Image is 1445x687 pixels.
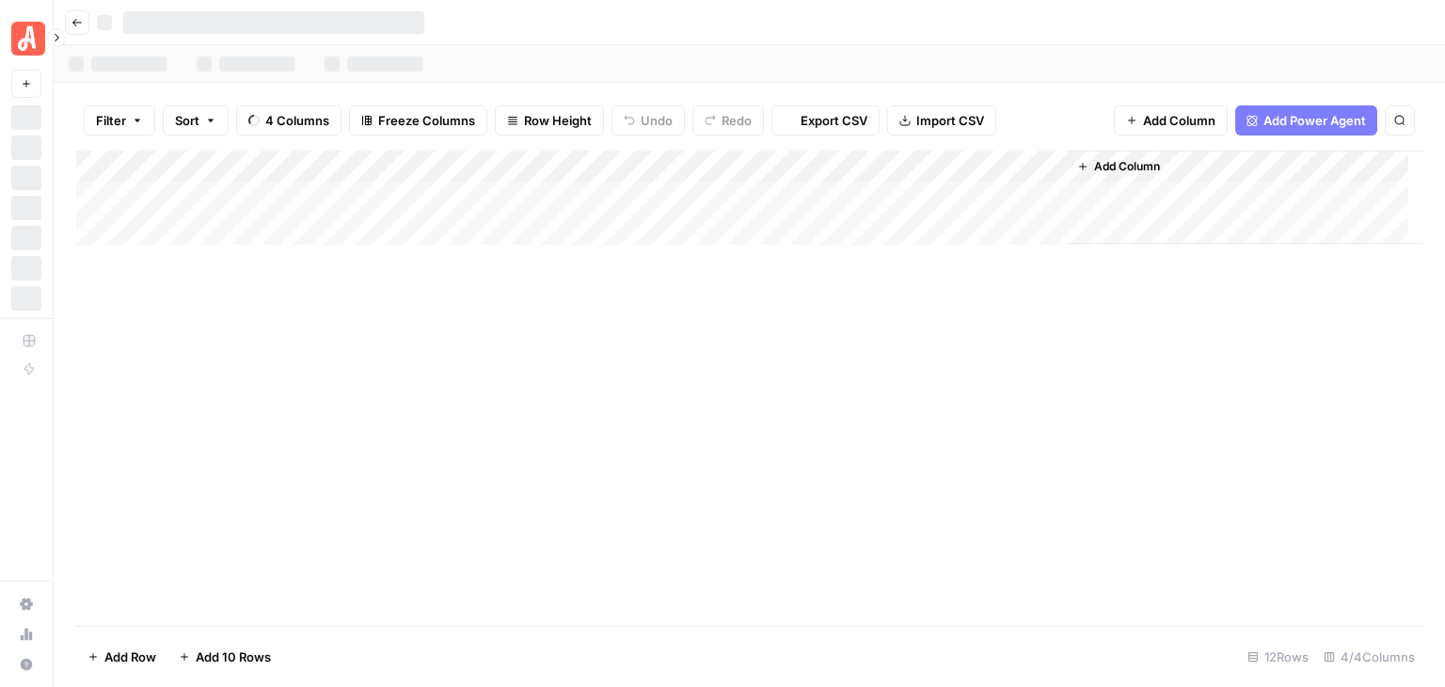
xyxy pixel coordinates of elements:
[641,111,673,130] span: Undo
[611,105,685,136] button: Undo
[11,619,41,649] a: Usage
[1070,154,1167,179] button: Add Column
[1094,158,1160,175] span: Add Column
[265,111,329,130] span: 4 Columns
[11,589,41,619] a: Settings
[349,105,487,136] button: Freeze Columns
[11,649,41,679] button: Help + Support
[524,111,592,130] span: Row Height
[1235,105,1377,136] button: Add Power Agent
[84,105,155,136] button: Filter
[1143,111,1215,130] span: Add Column
[96,111,126,130] span: Filter
[76,642,167,672] button: Add Row
[916,111,984,130] span: Import CSV
[1316,642,1422,672] div: 4/4 Columns
[887,105,996,136] button: Import CSV
[175,111,199,130] span: Sort
[167,642,282,672] button: Add 10 Rows
[801,111,867,130] span: Export CSV
[11,22,45,56] img: Angi Logo
[378,111,475,130] span: Freeze Columns
[196,647,271,666] span: Add 10 Rows
[771,105,880,136] button: Export CSV
[692,105,764,136] button: Redo
[495,105,604,136] button: Row Height
[236,105,341,136] button: 4 Columns
[1240,642,1316,672] div: 12 Rows
[722,111,752,130] span: Redo
[11,15,41,62] button: Workspace: Angi
[163,105,229,136] button: Sort
[104,647,156,666] span: Add Row
[1263,111,1366,130] span: Add Power Agent
[1114,105,1228,136] button: Add Column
